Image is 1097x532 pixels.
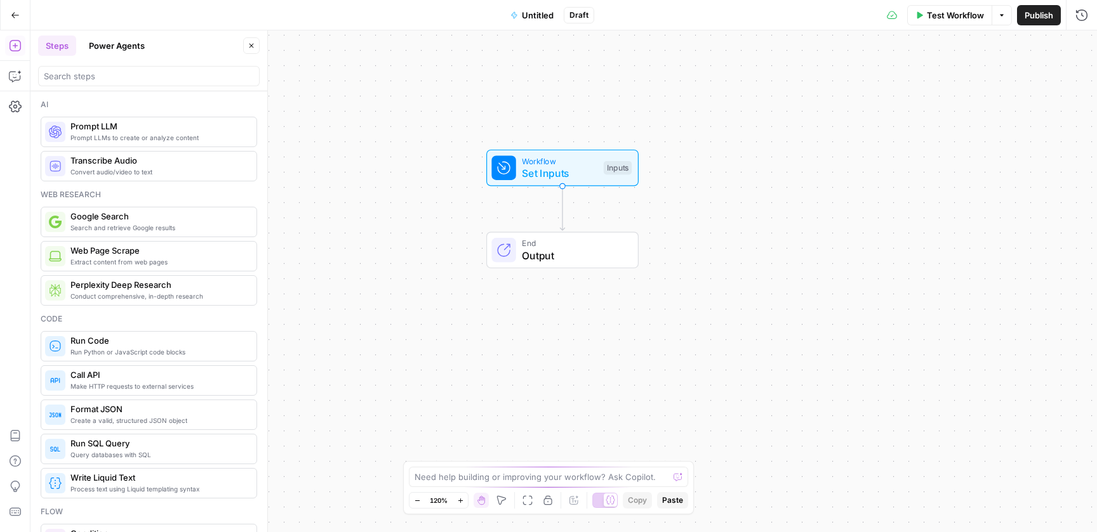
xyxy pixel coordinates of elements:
[70,167,246,177] span: Convert audio/video to text
[70,471,246,484] span: Write Liquid Text
[70,257,246,267] span: Extract content from web pages
[70,450,246,460] span: Query databases with SQL
[662,495,683,506] span: Paste
[70,484,246,494] span: Process text using Liquid templating syntax
[522,237,625,249] span: End
[81,36,152,56] button: Power Agents
[70,120,246,133] span: Prompt LLM
[44,70,254,82] input: Search steps
[41,313,257,325] div: Code
[70,347,246,357] span: Run Python or JavaScript code blocks
[444,232,681,269] div: EndOutput
[70,210,246,223] span: Google Search
[522,155,597,167] span: Workflow
[70,415,246,425] span: Create a valid, structured JSON object
[70,154,246,167] span: Transcribe Audio
[907,5,992,25] button: Test Workflow
[70,437,246,450] span: Run SQL Query
[522,165,597,181] span: Set Inputs
[503,5,561,25] button: Untitled
[522,248,625,263] span: Output
[657,492,688,509] button: Paste
[70,403,246,415] span: Format JSON
[70,334,246,347] span: Run Code
[430,495,448,505] span: 120%
[628,495,647,506] span: Copy
[70,244,246,257] span: Web Page Scrape
[569,10,588,21] span: Draft
[522,9,554,22] span: Untitled
[70,368,246,381] span: Call API
[41,99,257,110] div: Ai
[1017,5,1061,25] button: Publish
[70,133,246,143] span: Prompt LLMs to create or analyze content
[604,161,632,175] div: Inputs
[927,9,984,22] span: Test Workflow
[70,223,246,233] span: Search and retrieve Google results
[560,186,564,231] g: Edge from start to end
[70,291,246,301] span: Conduct comprehensive, in-depth research
[70,381,246,391] span: Make HTTP requests to external services
[1025,9,1053,22] span: Publish
[623,492,652,509] button: Copy
[41,189,257,200] div: Web research
[38,36,76,56] button: Steps
[444,150,681,186] div: WorkflowSet InputsInputs
[70,278,246,291] span: Perplexity Deep Research
[41,506,257,517] div: Flow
